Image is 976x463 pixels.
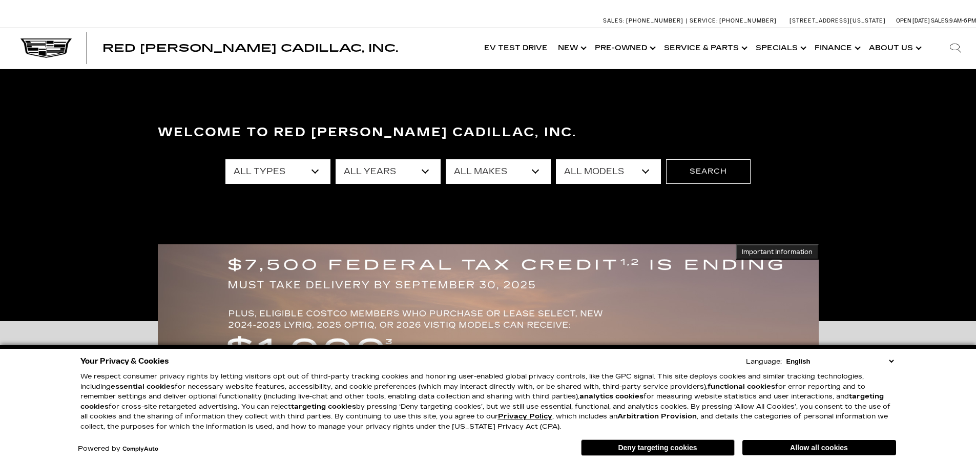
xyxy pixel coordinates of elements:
[78,446,158,452] div: Powered by
[666,159,751,184] button: Search
[158,122,819,143] h3: Welcome to Red [PERSON_NAME] Cadillac, Inc.
[80,392,884,411] strong: targeting cookies
[790,17,886,24] a: [STREET_ADDRESS][US_STATE]
[736,244,819,260] button: Important Information
[581,439,735,456] button: Deny targeting cookies
[603,18,686,24] a: Sales: [PHONE_NUMBER]
[746,359,782,365] div: Language:
[291,403,356,411] strong: targeting cookies
[556,159,661,184] select: Filter by model
[225,159,330,184] select: Filter by type
[590,28,659,69] a: Pre-Owned
[603,17,625,24] span: Sales:
[690,17,718,24] span: Service:
[864,28,925,69] a: About Us
[659,28,751,69] a: Service & Parts
[708,383,775,391] strong: functional cookies
[122,446,158,452] a: ComplyAuto
[896,17,930,24] span: Open [DATE]
[719,17,777,24] span: [PHONE_NUMBER]
[949,17,976,24] span: 9 AM-6 PM
[809,28,864,69] a: Finance
[111,383,175,391] strong: essential cookies
[336,159,441,184] select: Filter by year
[784,356,896,366] select: Language Select
[446,159,551,184] select: Filter by make
[931,17,949,24] span: Sales:
[102,42,398,54] span: Red [PERSON_NAME] Cadillac, Inc.
[579,392,643,401] strong: analytics cookies
[626,17,683,24] span: [PHONE_NUMBER]
[498,412,552,420] a: Privacy Policy
[80,372,896,432] p: We respect consumer privacy rights by letting visitors opt out of third-party tracking cookies an...
[20,38,72,58] img: Cadillac Dark Logo with Cadillac White Text
[479,28,553,69] a: EV Test Drive
[617,412,697,420] strong: Arbitration Provision
[742,248,813,256] span: Important Information
[80,354,169,368] span: Your Privacy & Cookies
[553,28,590,69] a: New
[751,28,809,69] a: Specials
[742,440,896,455] button: Allow all cookies
[102,43,398,53] a: Red [PERSON_NAME] Cadillac, Inc.
[686,18,779,24] a: Service: [PHONE_NUMBER]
